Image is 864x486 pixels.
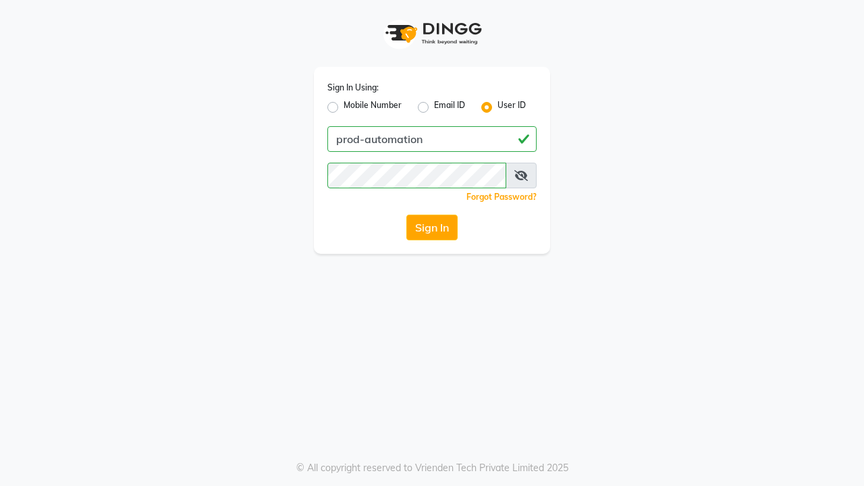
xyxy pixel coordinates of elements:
[434,99,465,115] label: Email ID
[466,192,537,202] a: Forgot Password?
[327,126,537,152] input: Username
[327,82,379,94] label: Sign In Using:
[344,99,402,115] label: Mobile Number
[327,163,506,188] input: Username
[378,13,486,53] img: logo1.svg
[406,215,458,240] button: Sign In
[497,99,526,115] label: User ID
